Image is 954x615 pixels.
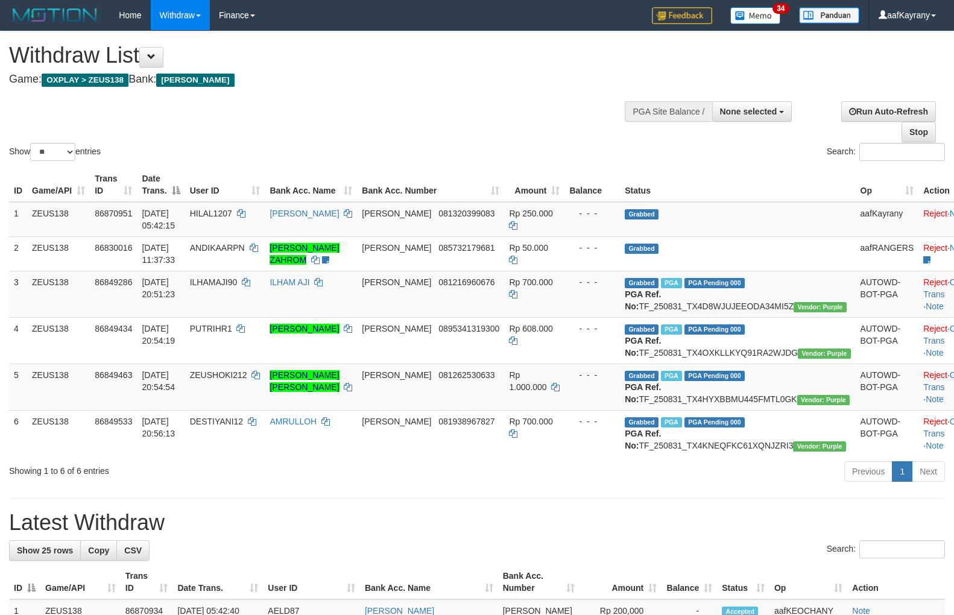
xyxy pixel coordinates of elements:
b: PGA Ref. No: [625,382,661,404]
td: 6 [9,410,27,456]
span: Copy [88,546,109,555]
span: 86849286 [95,277,132,287]
span: Grabbed [625,244,659,254]
td: 2 [9,236,27,271]
span: Rp 1.000.000 [509,370,546,392]
th: Trans ID: activate to sort column ascending [121,565,173,599]
td: TF_250831_TX4OXKLLKYQ91RA2WJDG [620,317,855,364]
span: [DATE] 05:42:15 [142,209,175,230]
span: Rp 50.000 [509,243,548,253]
a: [PERSON_NAME] [270,209,339,218]
span: 86849434 [95,324,132,333]
th: Balance: activate to sort column ascending [662,565,717,599]
th: Game/API: activate to sort column ascending [40,565,121,599]
a: [PERSON_NAME] [PERSON_NAME] [270,370,339,392]
th: Game/API: activate to sort column ascending [27,168,90,202]
div: - - - [569,369,615,381]
td: ZEUS138 [27,202,90,237]
th: Op: activate to sort column ascending [856,168,919,202]
a: Reject [923,209,947,218]
a: AMRULLOH [270,417,317,426]
th: Status [620,168,855,202]
td: 4 [9,317,27,364]
th: User ID: activate to sort column ascending [185,168,265,202]
span: Vendor URL: https://trx4.1velocity.biz [794,302,846,312]
span: [PERSON_NAME] [362,209,431,218]
h4: Game: Bank: [9,74,624,86]
span: Rp 700.000 [509,277,552,287]
span: ZEUSHOKI212 [190,370,247,380]
span: Copy 085732179681 to clipboard [438,243,494,253]
a: 1 [892,461,912,482]
div: Showing 1 to 6 of 6 entries [9,460,388,477]
span: Show 25 rows [17,546,73,555]
td: TF_250831_TX4D8WJUJEEODA34MI5Z [620,271,855,317]
div: - - - [569,276,615,288]
a: Previous [844,461,892,482]
td: 5 [9,364,27,410]
a: Reject [923,324,947,333]
img: MOTION_logo.png [9,6,101,24]
th: Balance [564,168,620,202]
span: Copy 081262530633 to clipboard [438,370,494,380]
span: [PERSON_NAME] [362,417,431,426]
label: Search: [827,540,945,558]
span: Copy 081320399083 to clipboard [438,209,494,218]
a: Copy [80,540,117,561]
a: [PERSON_NAME] ZAHROM [270,243,339,265]
div: - - - [569,323,615,335]
span: Marked by aafRornrotha [661,417,682,427]
span: OXPLAY > ZEUS138 [42,74,128,87]
span: [PERSON_NAME] [362,370,431,380]
th: Bank Acc. Number: activate to sort column ascending [498,565,580,599]
a: [PERSON_NAME] [270,324,339,333]
span: Marked by aafRornrotha [661,278,682,288]
th: Trans ID: activate to sort column ascending [90,168,137,202]
a: Reject [923,277,947,287]
a: Run Auto-Refresh [841,101,936,122]
th: User ID: activate to sort column ascending [263,565,360,599]
img: Feedback.jpg [652,7,712,24]
th: Bank Acc. Number: activate to sort column ascending [357,168,504,202]
a: Next [912,461,945,482]
span: PGA Pending [684,324,745,335]
span: [PERSON_NAME] [362,243,431,253]
span: ANDIKAARPN [190,243,245,253]
div: PGA Site Balance / [625,101,712,122]
span: PGA Pending [684,417,745,427]
span: Grabbed [625,371,659,381]
span: [PERSON_NAME] [156,74,234,87]
label: Search: [827,143,945,161]
b: PGA Ref. No: [625,429,661,450]
td: aafKayrany [856,202,919,237]
img: Button%20Memo.svg [730,7,781,24]
h1: Withdraw List [9,43,624,68]
span: [PERSON_NAME] [362,324,431,333]
th: Amount: activate to sort column ascending [580,565,662,599]
span: [DATE] 20:56:13 [142,417,175,438]
td: ZEUS138 [27,317,90,364]
th: Action [847,565,945,599]
span: 86870951 [95,209,132,218]
a: CSV [116,540,150,561]
span: [DATE] 20:51:23 [142,277,175,299]
td: 3 [9,271,27,317]
span: Marked by aafRornrotha [661,324,682,335]
a: Note [926,441,944,450]
span: 86830016 [95,243,132,253]
td: TF_250831_TX4HYXBBMU445FMTL0GK [620,364,855,410]
b: PGA Ref. No: [625,289,661,311]
td: AUTOWD-BOT-PGA [856,364,919,410]
span: 86849463 [95,370,132,380]
td: AUTOWD-BOT-PGA [856,271,919,317]
span: Rp 608.000 [509,324,552,333]
img: panduan.png [799,7,859,24]
div: - - - [569,207,615,219]
span: None selected [720,107,777,116]
span: Rp 250.000 [509,209,552,218]
div: - - - [569,415,615,427]
td: AUTOWD-BOT-PGA [856,317,919,364]
th: Bank Acc. Name: activate to sort column ascending [360,565,498,599]
th: Date Trans.: activate to sort column ascending [172,565,263,599]
b: PGA Ref. No: [625,336,661,358]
